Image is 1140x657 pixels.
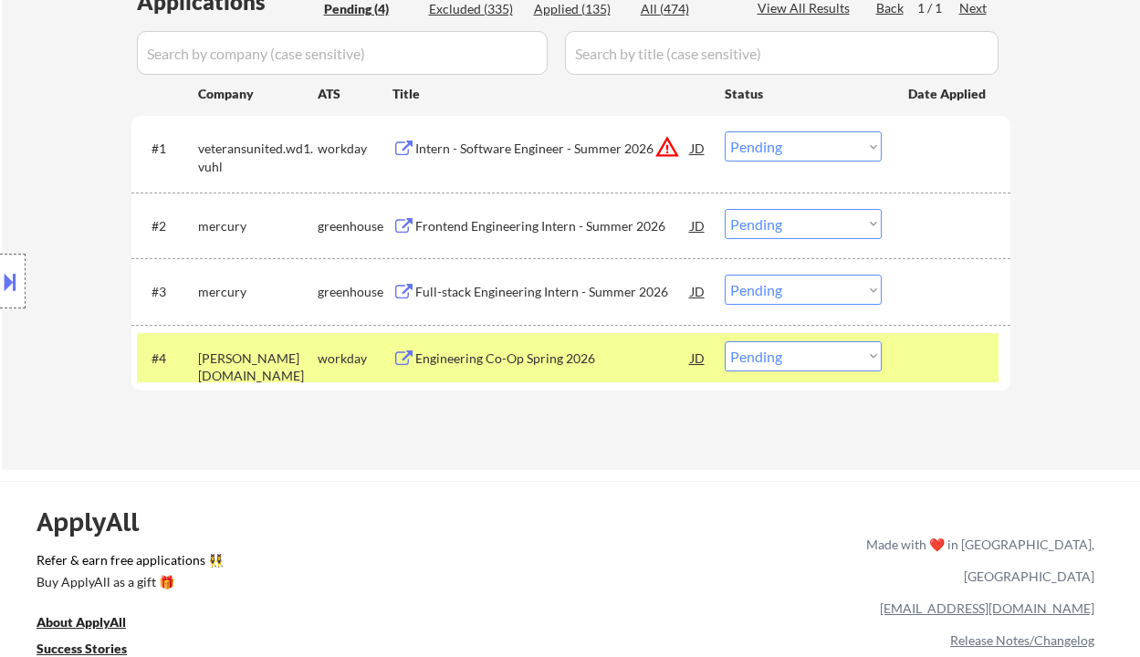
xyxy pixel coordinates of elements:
a: [EMAIL_ADDRESS][DOMAIN_NAME] [880,600,1094,616]
div: Frontend Engineering Intern - Summer 2026 [415,217,691,235]
input: Search by title (case sensitive) [565,31,999,75]
u: About ApplyAll [37,614,126,630]
div: ApplyAll [37,506,160,537]
div: workday [318,349,392,368]
div: JD [689,275,707,308]
a: About ApplyAll [37,613,152,636]
div: Company [198,85,318,103]
div: greenhouse [318,283,392,301]
div: Engineering Co-Op Spring 2026 [415,349,691,368]
div: JD [689,341,707,374]
div: JD [689,209,707,242]
u: Success Stories [37,641,127,656]
input: Search by company (case sensitive) [137,31,548,75]
div: Title [392,85,707,103]
a: Release Notes/Changelog [950,632,1094,648]
div: JD [689,131,707,164]
div: Date Applied [908,85,988,103]
div: workday [318,140,392,158]
a: Refer & earn free applications 👯‍♀️ [37,554,485,573]
button: warning_amber [654,134,680,160]
div: ATS [318,85,392,103]
div: greenhouse [318,217,392,235]
div: Status [725,77,882,109]
a: Buy ApplyAll as a gift 🎁 [37,573,219,596]
div: Full-stack Engineering Intern - Summer 2026 [415,283,691,301]
div: Intern - Software Engineer - Summer 2026 [415,140,691,158]
div: Buy ApplyAll as a gift 🎁 [37,576,219,589]
div: Made with ❤️ in [GEOGRAPHIC_DATA], [GEOGRAPHIC_DATA] [859,528,1094,592]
